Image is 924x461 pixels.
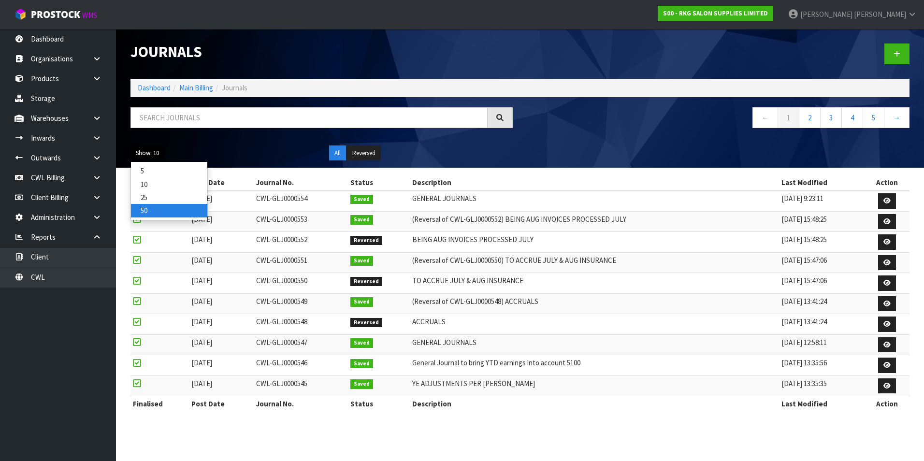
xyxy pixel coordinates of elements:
[410,252,779,273] td: (Reversal of CWL-GLJ0000550) TO ACCRUE JULY & AUG INSURANCE
[779,175,865,190] th: Last Modified
[31,8,80,21] span: ProStock
[189,175,253,190] th: Post Date
[410,191,779,212] td: GENERAL JOURNALS
[410,232,779,253] td: BEING AUG INVOICES PROCESSED JULY
[800,10,852,19] span: [PERSON_NAME]
[658,6,773,21] a: S00 - RKG SALON SUPPLIES LIMITED
[189,355,253,376] td: [DATE]
[254,211,348,232] td: CWL-GLJ0000553
[189,334,253,355] td: [DATE]
[410,334,779,355] td: GENERAL JOURNALS
[410,293,779,314] td: (Reversal of CWL-GLJ0000548) ACCRUALS
[350,256,373,266] span: Saved
[130,145,164,161] button: Show: 10
[778,107,799,128] a: 1
[347,145,381,161] button: Reversed
[779,232,865,253] td: [DATE] 15:48:25
[779,252,865,273] td: [DATE] 15:47:06
[663,9,768,17] strong: S00 - RKG SALON SUPPLIES LIMITED
[865,175,910,190] th: Action
[841,107,863,128] a: 4
[254,252,348,273] td: CWL-GLJ0000551
[189,375,253,396] td: [DATE]
[189,232,253,253] td: [DATE]
[131,204,207,217] a: 50
[410,273,779,294] td: TO ACCRUE JULY & AUG INSURANCE
[254,396,348,412] th: Journal No.
[865,396,910,412] th: Action
[410,314,779,335] td: ACCRUALS
[131,164,207,177] a: 5
[348,175,409,190] th: Status
[189,252,253,273] td: [DATE]
[189,273,253,294] td: [DATE]
[350,236,382,245] span: Reversed
[189,314,253,335] td: [DATE]
[350,338,373,348] span: Saved
[254,232,348,253] td: CWL-GLJ0000552
[179,83,213,92] a: Main Billing
[779,314,865,335] td: [DATE] 13:41:24
[130,396,189,412] th: Finalised
[131,178,207,191] a: 10
[779,293,865,314] td: [DATE] 13:41:24
[350,215,373,225] span: Saved
[410,375,779,396] td: YE ADJUSTMENTS PER [PERSON_NAME]
[410,355,779,376] td: General Journal to bring YTD earnings into account 5100
[189,191,253,212] td: [DATE]
[130,43,513,60] h1: Journals
[130,107,488,128] input: Search journals
[350,379,373,389] span: Saved
[752,107,778,128] a: ←
[350,297,373,307] span: Saved
[820,107,842,128] a: 3
[138,83,171,92] a: Dashboard
[254,273,348,294] td: CWL-GLJ0000550
[779,334,865,355] td: [DATE] 12:58:11
[254,175,348,190] th: Journal No.
[82,11,97,20] small: WMS
[189,211,253,232] td: [DATE]
[189,293,253,314] td: [DATE]
[254,355,348,376] td: CWL-GLJ0000546
[14,8,27,20] img: cube-alt.png
[131,191,207,204] a: 25
[189,396,253,412] th: Post Date
[410,175,779,190] th: Description
[350,195,373,204] span: Saved
[779,211,865,232] td: [DATE] 15:48:25
[222,83,247,92] span: Journals
[884,107,910,128] a: →
[799,107,821,128] a: 2
[410,211,779,232] td: (Reversal of CWL-GLJ0000552) BEING AUG INVOICES PROCESSED JULY
[254,191,348,212] td: CWL-GLJ0000554
[254,375,348,396] td: CWL-GLJ0000545
[254,293,348,314] td: CWL-GLJ0000549
[779,191,865,212] td: [DATE] 9:23:11
[779,396,865,412] th: Last Modified
[350,277,382,287] span: Reversed
[779,273,865,294] td: [DATE] 15:47:06
[779,375,865,396] td: [DATE] 13:35:35
[527,107,910,131] nav: Page navigation
[863,107,884,128] a: 5
[254,334,348,355] td: CWL-GLJ0000547
[779,355,865,376] td: [DATE] 13:35:56
[350,318,382,328] span: Reversed
[854,10,906,19] span: [PERSON_NAME]
[350,359,373,369] span: Saved
[254,314,348,335] td: CWL-GLJ0000548
[329,145,346,161] button: All
[348,396,409,412] th: Status
[410,396,779,412] th: Description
